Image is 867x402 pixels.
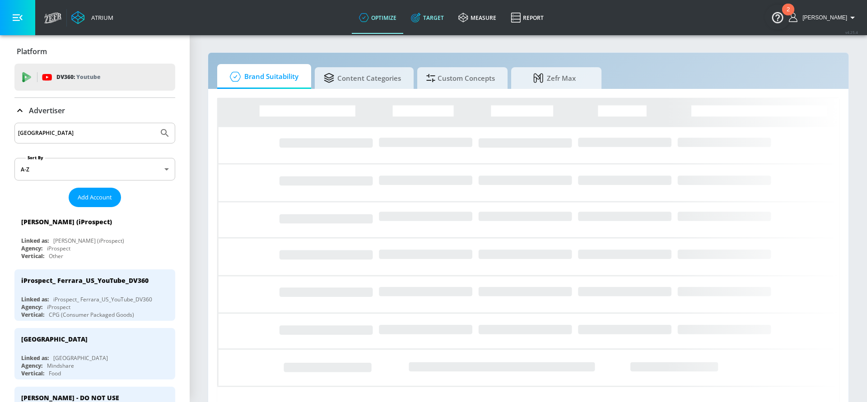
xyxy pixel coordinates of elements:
[56,72,100,82] p: DV360:
[47,245,70,252] div: iProspect
[845,30,858,35] span: v 4.25.4
[53,237,124,245] div: [PERSON_NAME] (iProspect)
[26,155,45,161] label: Sort By
[14,328,175,379] div: [GEOGRAPHIC_DATA]Linked as:[GEOGRAPHIC_DATA]Agency:MindshareVertical:Food
[21,303,42,311] div: Agency:
[14,158,175,180] div: A-Z
[21,311,44,319] div: Vertical:
[21,245,42,252] div: Agency:
[14,211,175,262] div: [PERSON_NAME] (iProspect)Linked as:[PERSON_NAME] (iProspect)Agency:iProspectVertical:Other
[14,39,175,64] div: Platform
[14,64,175,91] div: DV360: Youtube
[76,72,100,82] p: Youtube
[21,335,88,343] div: [GEOGRAPHIC_DATA]
[324,67,401,89] span: Content Categories
[21,276,149,285] div: iProspect_ Ferrara_US_YouTube_DV360
[88,14,113,22] div: Atrium
[49,311,134,319] div: CPG (Consumer Packaged Goods)
[17,46,47,56] p: Platform
[69,188,121,207] button: Add Account
[765,5,790,30] button: Open Resource Center, 2 new notifications
[352,1,404,34] a: optimize
[21,296,49,303] div: Linked as:
[226,66,298,88] span: Brand Suitability
[789,12,858,23] button: [PERSON_NAME]
[451,1,503,34] a: measure
[21,370,44,377] div: Vertical:
[53,296,152,303] div: iProspect_ Ferrara_US_YouTube_DV360
[49,370,61,377] div: Food
[29,106,65,116] p: Advertiser
[21,237,49,245] div: Linked as:
[404,1,451,34] a: Target
[787,9,790,21] div: 2
[21,393,119,402] div: [PERSON_NAME] - DO NOT USE
[53,354,108,362] div: [GEOGRAPHIC_DATA]
[21,252,44,260] div: Vertical:
[14,98,175,123] div: Advertiser
[49,252,63,260] div: Other
[21,354,49,362] div: Linked as:
[799,14,847,21] span: login as: lindsay.benharris@zefr.com
[426,67,495,89] span: Custom Concepts
[18,127,155,139] input: Search by name
[14,269,175,321] div: iProspect_ Ferrara_US_YouTube_DV360Linked as:iProspect_ Ferrara_US_YouTube_DV360Agency:iProspectV...
[21,217,112,226] div: [PERSON_NAME] (iProspect)
[71,11,113,24] a: Atrium
[47,303,70,311] div: iProspect
[21,362,42,370] div: Agency:
[78,192,112,203] span: Add Account
[155,123,175,143] button: Submit Search
[520,67,589,89] span: Zefr Max
[47,362,74,370] div: Mindshare
[503,1,551,34] a: Report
